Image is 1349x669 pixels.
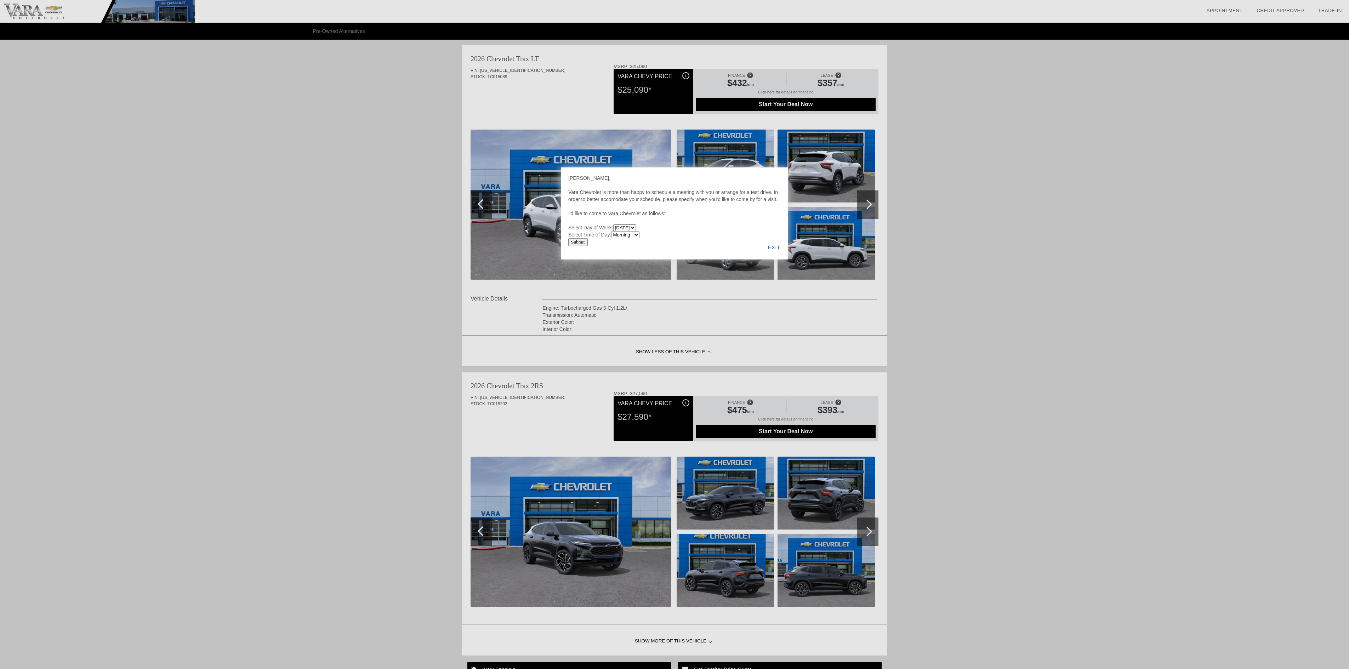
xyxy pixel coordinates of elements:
[568,238,588,246] input: Submit
[761,235,788,259] div: EXIT
[568,175,781,238] div: [PERSON_NAME], Vara Chevrolet is more than happy to schedule a meeting with you or arrange for a ...
[1206,8,1242,13] a: Appointment
[1318,8,1342,13] a: Trade-In
[1257,8,1304,13] a: Credit Approved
